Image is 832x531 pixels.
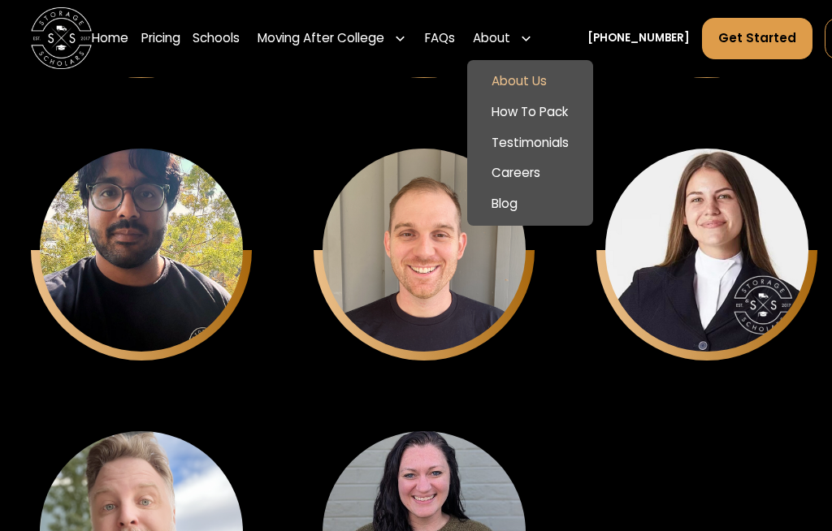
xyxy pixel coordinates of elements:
a: Blog [473,189,587,220]
a: Pricing [141,17,180,60]
a: FAQs [425,17,455,60]
a: Get Started [702,18,812,59]
div: Moving After College [258,29,384,48]
div: About [467,17,539,60]
a: How To Pack [473,97,587,127]
a: Testimonials [473,127,587,158]
nav: About [467,60,594,226]
img: Storage Scholars main logo [31,7,93,69]
div: Moving After College [252,17,413,60]
a: About Us [473,66,587,97]
div: About [473,29,510,48]
a: Careers [473,158,587,189]
a: Schools [193,17,240,60]
a: Home [92,17,128,60]
a: [PHONE_NUMBER] [587,30,690,46]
